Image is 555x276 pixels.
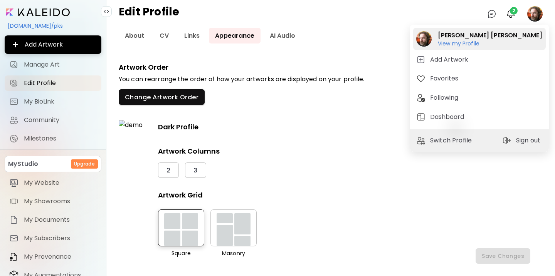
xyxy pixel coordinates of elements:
p: Switch Profile [430,136,474,145]
button: tabAdd Artwork [413,52,546,67]
button: tabDashboard [413,109,546,125]
img: tab [416,74,425,83]
h5: Add Artwork [430,55,471,64]
button: tabFavorites [413,71,546,86]
h6: View my Profile [438,40,542,47]
h5: Following [430,93,461,102]
button: sign-outSign out [499,133,546,148]
h5: Favorites [430,74,461,83]
p: Sign out [516,136,543,145]
img: switch-profile [416,136,425,145]
img: tab [416,55,425,64]
button: switch-profileSwitch Profile [413,133,479,148]
h5: Dashboard [430,112,466,122]
img: sign-out [502,136,511,145]
button: tabFollowing [413,90,546,105]
img: tab [416,93,425,102]
img: tab [416,112,425,122]
h2: [PERSON_NAME] [PERSON_NAME] [438,31,542,40]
